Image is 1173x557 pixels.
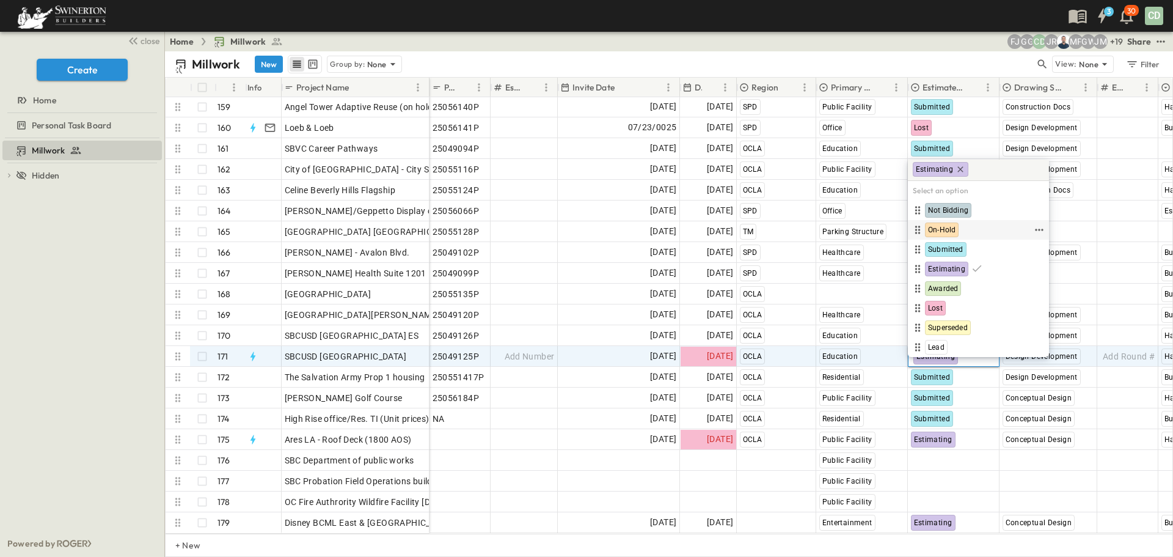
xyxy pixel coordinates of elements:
span: Superseded [928,323,968,333]
span: [DATE] [650,183,676,197]
span: SBCUSD [GEOGRAPHIC_DATA] [285,350,407,363]
span: [DATE] [707,120,733,135]
div: Share [1127,35,1151,48]
span: Not Bidding [928,205,968,215]
span: City of [GEOGRAPHIC_DATA] - City Services Building [285,163,492,175]
span: Submitted [914,373,951,382]
div: CD [1145,7,1163,25]
span: Education [822,352,858,361]
button: Sort [967,81,981,94]
span: Design Development [1006,352,1078,361]
span: Home [33,94,56,106]
span: Estimating [916,352,955,361]
span: Public Facility [822,103,872,111]
span: [DATE] [707,515,733,529]
p: Estimate Status [923,81,965,94]
span: Millwork [230,35,266,48]
span: Submitted [914,415,951,423]
div: Awarded [910,281,1047,296]
span: 25049125P [433,350,480,363]
p: 162 [217,163,231,175]
span: OCLA [743,311,762,319]
a: Millwork [213,35,283,48]
span: [DATE] [650,141,676,155]
span: Residential [822,373,861,382]
div: Jonathan M. Hansen (johansen@swinerton.com) [1093,34,1108,49]
button: Menu [889,80,904,95]
span: 25056066P [433,205,480,217]
span: Add Round # [1103,350,1155,363]
span: The Salvation Army Prop 1 housing [285,371,425,383]
span: OCLA [743,394,762,402]
p: 166 [217,246,231,259]
p: 164 [217,205,231,217]
span: 25055128P [433,226,480,238]
div: Lead [910,340,1047,355]
div: Personal Task Boardtest [2,116,162,135]
p: 161 [217,142,229,155]
span: Loeb & Loeb [285,122,334,134]
button: Menu [539,80,554,95]
span: OCLA [743,352,762,361]
p: 176 [217,454,230,467]
button: Create [37,59,128,81]
p: None [1079,58,1098,70]
span: Millwork [32,144,65,157]
span: Conceptual Design [1006,394,1072,402]
p: 163 [217,184,231,196]
span: Submitted [928,245,963,254]
span: [DATE] [650,245,676,259]
span: Ares LA - Roof Deck (1800 AOS) [285,433,412,446]
span: OCLA [743,186,762,194]
p: Region [751,81,778,94]
h6: 3 [1107,7,1111,17]
button: Sort [351,81,365,94]
p: 30 [1127,6,1136,16]
span: [DATE] [707,308,733,322]
span: SPD [743,248,758,257]
p: Drawing Status [1014,81,1062,94]
button: Menu [472,80,486,95]
span: [GEOGRAPHIC_DATA] [285,288,371,300]
span: 07/23/0025 [628,120,677,135]
div: Joshua Russell (joshua.russell@swinerton.com) [1044,34,1059,49]
span: Construction Docs [1006,103,1071,111]
button: row view [290,57,304,72]
button: 3 [1090,5,1114,27]
p: + 19 [1110,35,1122,48]
span: [DATE] [650,204,676,218]
span: [DATE] [707,349,733,363]
span: OCLA [743,435,762,444]
button: kanban view [305,57,320,72]
span: [DATE] [707,100,733,114]
span: Residential [822,415,861,423]
span: [DATE] [707,245,733,259]
span: [PERSON_NAME] Health Suite 1201 [285,267,426,279]
span: Public Facility [822,435,872,444]
div: Filter [1125,57,1160,71]
div: Info [247,70,262,105]
div: Gerrad Gerber (gerrad.gerber@swinerton.com) [1020,34,1034,49]
p: P-Code [444,81,456,94]
div: Lost [910,301,1047,315]
span: [PERSON_NAME]/Geppetto Display cabinets [285,205,462,217]
span: Estimating [914,518,952,527]
span: 25056140P [433,101,480,113]
button: Sort [704,81,718,94]
span: Public Facility [822,394,872,402]
button: Sort [617,81,630,94]
span: Public Facility [822,165,872,174]
span: NA [433,413,445,425]
span: Awarded [928,284,958,293]
span: [DATE] [707,287,733,301]
p: Primary Market [831,81,873,94]
span: [DATE] [650,162,676,176]
button: Menu [1139,80,1154,95]
p: 160 [217,122,232,134]
span: Add Number [505,350,555,363]
button: close [123,32,162,49]
span: Celine Beverly Hills Flagship [285,184,396,196]
a: Millwork [2,142,159,159]
span: Lost [928,303,943,313]
button: Menu [797,80,812,95]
